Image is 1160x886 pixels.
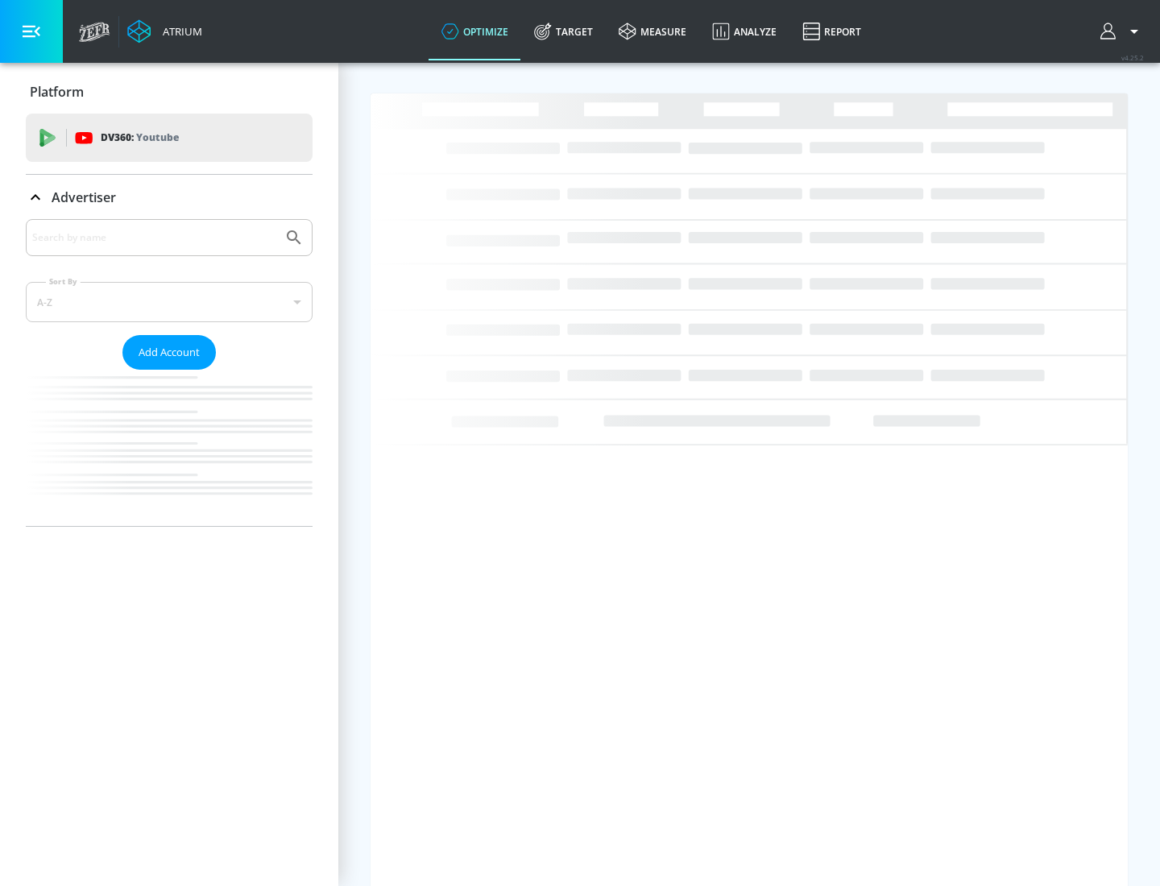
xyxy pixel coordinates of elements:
[26,282,313,322] div: A-Z
[789,2,874,60] a: Report
[30,83,84,101] p: Platform
[127,19,202,43] a: Atrium
[429,2,521,60] a: optimize
[101,129,179,147] p: DV360:
[26,370,313,526] nav: list of Advertiser
[46,276,81,287] label: Sort By
[139,343,200,362] span: Add Account
[606,2,699,60] a: measure
[26,69,313,114] div: Platform
[52,188,116,206] p: Advertiser
[136,129,179,146] p: Youtube
[156,24,202,39] div: Atrium
[32,227,276,248] input: Search by name
[521,2,606,60] a: Target
[26,219,313,526] div: Advertiser
[699,2,789,60] a: Analyze
[26,114,313,162] div: DV360: Youtube
[26,175,313,220] div: Advertiser
[1121,53,1144,62] span: v 4.25.2
[122,335,216,370] button: Add Account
